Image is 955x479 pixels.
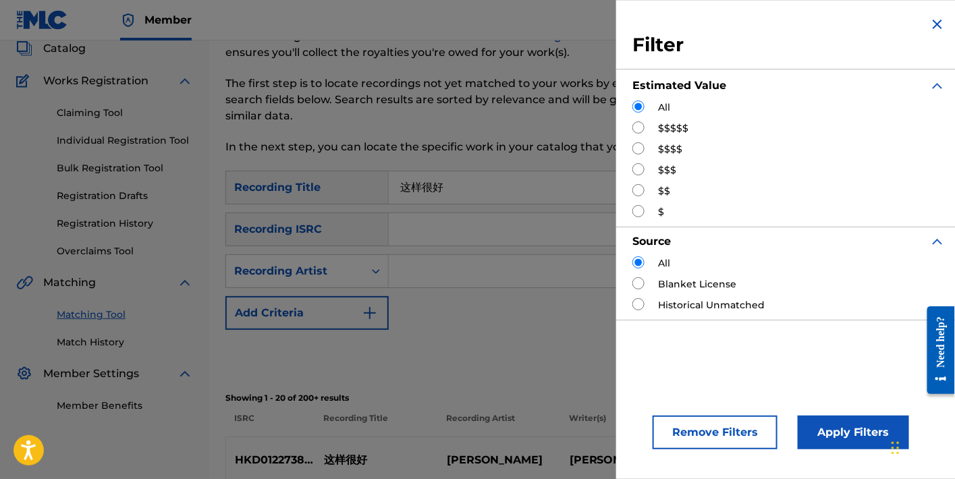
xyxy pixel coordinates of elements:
[16,40,86,57] a: CatalogCatalog
[437,412,560,436] p: Recording Artist
[225,412,315,436] p: ISRC
[177,275,193,291] img: expand
[658,256,670,271] label: All
[632,235,671,248] strong: Source
[57,335,193,349] a: Match History
[234,263,356,279] div: Recording Artist
[57,217,193,231] a: Registration History
[57,106,193,120] a: Claiming Tool
[225,171,939,384] form: Search Form
[57,189,193,203] a: Registration Drafts
[658,205,664,219] label: $
[16,40,32,57] img: Catalog
[658,121,688,136] label: $$$$$
[43,366,139,382] span: Member Settings
[892,428,900,468] div: Drag
[315,452,437,468] p: 这样很好
[658,163,676,177] label: $$$
[560,412,683,436] p: Writer(s)
[632,79,726,92] strong: Estimated Value
[561,452,684,468] p: [PERSON_NAME]
[225,28,775,61] p: The Matching Tool allows Members to match to works within their catalog. This ensures you'll coll...
[177,73,193,89] img: expand
[362,305,378,321] img: 9d2ae6d4665cec9f34b9.svg
[929,16,946,32] img: close
[437,452,560,468] p: [PERSON_NAME]
[43,275,96,291] span: Matching
[929,78,946,94] img: expand
[16,73,34,89] img: Works Registration
[177,366,193,382] img: expand
[16,366,32,382] img: Member Settings
[917,296,955,405] iframe: Resource Center
[57,161,193,175] a: Bulk Registration Tool
[929,233,946,250] img: expand
[658,277,736,291] label: Blanket License
[144,12,192,28] span: Member
[658,142,682,157] label: $$$$
[16,10,68,30] img: MLC Logo
[225,392,939,404] p: Showing 1 - 20 of 200+ results
[225,139,775,155] p: In the next step, you can locate the specific work in your catalog that you want to match.
[43,73,148,89] span: Works Registration
[658,101,670,115] label: All
[57,134,193,148] a: Individual Registration Tool
[888,414,955,479] iframe: Chat Widget
[632,33,946,57] h3: Filter
[798,416,909,449] button: Apply Filters
[43,40,86,57] span: Catalog
[225,296,389,330] button: Add Criteria
[120,12,136,28] img: Top Rightsholder
[57,399,193,413] a: Member Benefits
[57,308,193,322] a: Matching Tool
[16,275,33,291] img: Matching
[653,416,777,449] button: Remove Filters
[658,184,670,198] label: $$
[315,412,437,436] p: Recording Title
[57,244,193,258] a: Overclaims Tool
[225,76,775,124] p: The first step is to locate recordings not yet matched to your works by entering criteria in the ...
[226,452,315,468] p: HKD012273841
[658,298,765,312] label: Historical Unmatched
